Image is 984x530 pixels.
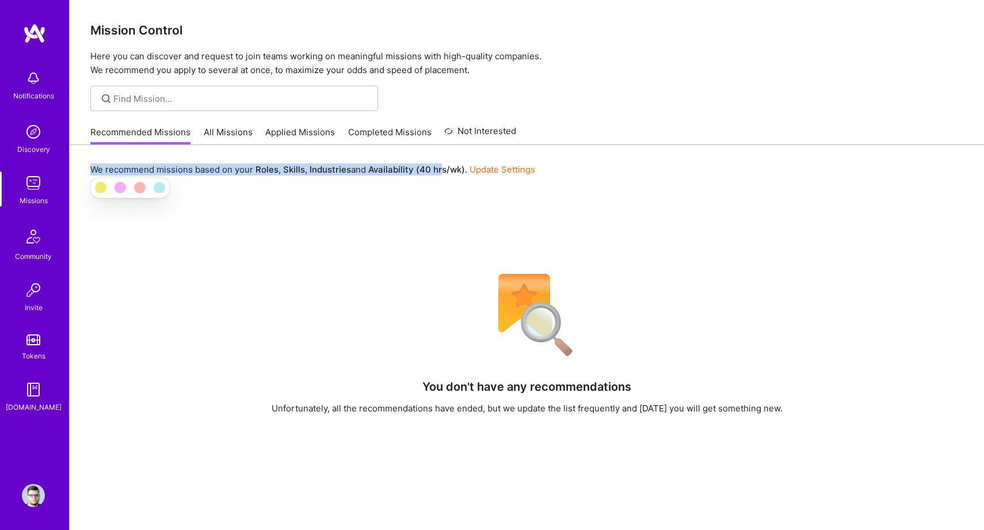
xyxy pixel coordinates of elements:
[19,484,48,507] a: User Avatar
[444,124,516,145] a: Not Interested
[368,164,465,175] b: Availability (40 hrs/wk)
[22,378,45,401] img: guide book
[20,195,48,207] div: Missions
[22,350,45,362] div: Tokens
[13,90,54,102] div: Notifications
[204,126,253,145] a: All Missions
[22,120,45,143] img: discovery
[272,402,783,414] div: Unfortunately, all the recommendations have ended, but we update the list frequently and [DATE] y...
[20,223,47,250] img: Community
[25,302,43,314] div: Invite
[265,126,335,145] a: Applied Missions
[23,23,46,44] img: logo
[6,401,62,413] div: [DOMAIN_NAME]
[255,164,279,175] b: Roles
[17,143,50,155] div: Discovery
[90,163,535,176] p: We recommend missions based on your , , and .
[22,171,45,195] img: teamwork
[478,266,576,364] img: No Results
[422,380,631,394] h4: You don't have any recommendations
[90,23,963,37] h3: Mission Control
[283,164,305,175] b: Skills
[348,126,432,145] a: Completed Missions
[22,484,45,507] img: User Avatar
[22,279,45,302] img: Invite
[470,164,535,175] a: Update Settings
[100,92,113,105] i: icon SearchGrey
[26,334,40,345] img: tokens
[90,49,963,77] p: Here you can discover and request to join teams working on meaningful missions with high-quality ...
[310,164,351,175] b: Industries
[22,67,45,90] img: bell
[15,250,52,262] div: Community
[90,126,190,145] a: Recommended Missions
[113,93,369,105] input: Find Mission...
